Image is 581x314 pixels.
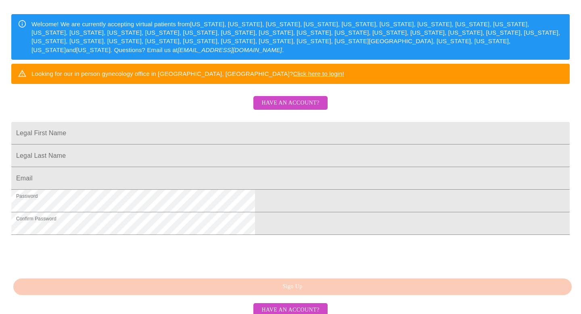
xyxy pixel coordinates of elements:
[251,306,329,313] a: Have an account?
[11,239,134,270] iframe: reCAPTCHA
[251,105,329,112] a: Have an account?
[178,46,282,53] em: [EMAIL_ADDRESS][DOMAIN_NAME]
[31,17,563,58] div: Welcome! We are currently accepting virtual patients from [US_STATE], [US_STATE], [US_STATE], [US...
[293,70,344,77] a: Click here to login!
[31,66,344,81] div: Looking for our in person gynecology office in [GEOGRAPHIC_DATA], [GEOGRAPHIC_DATA]?
[253,96,327,110] button: Have an account?
[261,98,319,108] span: Have an account?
